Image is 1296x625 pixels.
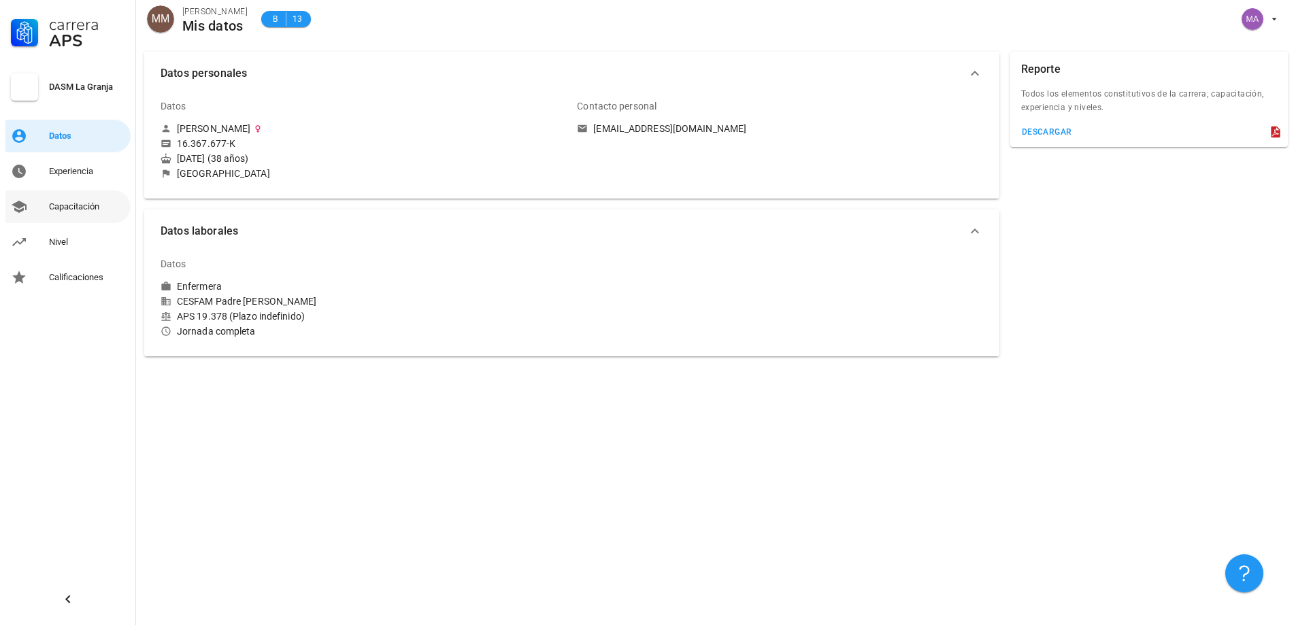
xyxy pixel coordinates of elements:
div: Nivel [49,237,125,248]
div: Calificaciones [49,272,125,283]
div: 16.367.677-K [177,137,235,150]
a: Nivel [5,226,131,258]
div: descargar [1021,127,1072,137]
div: Reporte [1021,52,1061,87]
div: avatar [147,5,174,33]
div: DASM La Granja [49,82,125,92]
button: descargar [1016,122,1078,141]
div: Datos [161,90,186,122]
div: APS [49,33,125,49]
div: APS 19.378 (Plazo indefinido) [161,310,566,322]
div: Experiencia [49,166,125,177]
a: Capacitación [5,190,131,223]
a: Datos [5,120,131,152]
div: [EMAIL_ADDRESS][DOMAIN_NAME] [593,122,746,135]
div: Contacto personal [577,90,657,122]
button: Datos laborales [144,209,999,253]
div: [PERSON_NAME] [182,5,248,18]
div: [DATE] (38 años) [161,152,566,165]
div: [GEOGRAPHIC_DATA] [177,167,270,180]
a: Calificaciones [5,261,131,294]
span: MM [152,5,170,33]
div: Jornada completa [161,325,566,337]
div: Capacitación [49,201,125,212]
div: Enfermera [177,280,222,292]
div: avatar [1242,8,1263,30]
div: CESFAM Padre [PERSON_NAME] [161,295,566,307]
span: Datos personales [161,64,967,83]
div: Mis datos [182,18,248,33]
a: [EMAIL_ADDRESS][DOMAIN_NAME] [577,122,982,135]
div: Datos [49,131,125,141]
span: B [269,12,280,26]
button: Datos personales [144,52,999,95]
div: Datos [161,248,186,280]
div: Carrera [49,16,125,33]
a: Experiencia [5,155,131,188]
div: Todos los elementos constitutivos de la carrera; capacitación, experiencia y niveles. [1010,87,1288,122]
span: 13 [292,12,303,26]
span: Datos laborales [161,222,967,241]
div: [PERSON_NAME] [177,122,250,135]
